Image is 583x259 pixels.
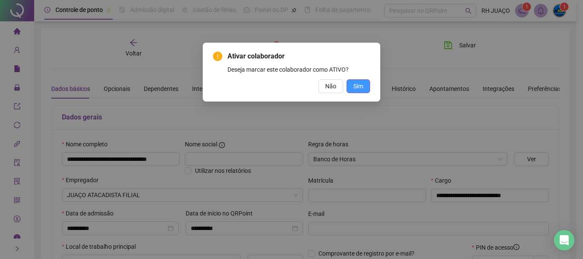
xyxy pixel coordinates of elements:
[347,79,370,93] button: Sim
[318,79,343,93] button: Não
[554,230,574,250] div: Open Intercom Messenger
[227,65,370,74] div: Deseja marcar este colaborador como ATIVO?
[353,81,363,91] span: Sim
[227,51,370,61] span: Ativar colaborador
[213,52,222,61] span: exclamation-circle
[325,81,336,91] span: Não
